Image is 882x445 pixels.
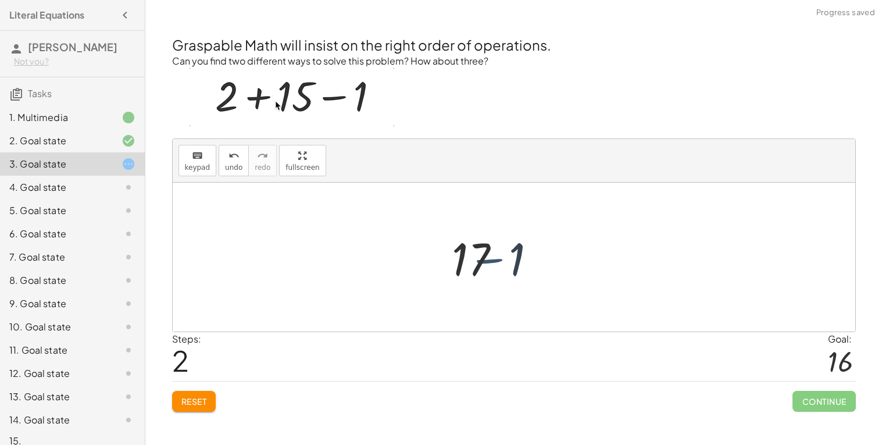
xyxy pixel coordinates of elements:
[122,227,135,241] i: Task not started.
[9,343,103,357] div: 11. Goal state
[9,111,103,124] div: 1. Multimedia
[122,250,135,264] i: Task not started.
[816,7,875,19] span: Progress saved
[9,134,103,148] div: 2. Goal state
[172,55,856,68] p: Can you find two different ways to solve this problem? How about three?
[172,391,216,412] button: Reset
[122,320,135,334] i: Task not started.
[257,149,268,163] i: redo
[9,297,103,311] div: 9. Goal state
[122,157,135,171] i: Task started.
[28,40,117,54] span: [PERSON_NAME]
[122,134,135,148] i: Task finished and correct.
[279,145,326,176] button: fullscreen
[9,204,103,218] div: 5. Goal state
[9,157,103,171] div: 3. Goal state
[9,320,103,334] div: 10. Goal state
[9,227,103,241] div: 6. Goal state
[122,390,135,404] i: Task not started.
[9,390,103,404] div: 13. Goal state
[9,8,84,22] h4: Literal Equations
[122,111,135,124] i: Task finished.
[28,87,52,99] span: Tasks
[122,180,135,194] i: Task not started.
[192,149,203,163] i: keyboard
[9,273,103,287] div: 8. Goal state
[122,366,135,380] i: Task not started.
[172,35,856,55] h2: Graspable Math will insist on the right order of operations.
[172,343,189,378] span: 2
[122,273,135,287] i: Task not started.
[122,413,135,427] i: Task not started.
[248,145,277,176] button: redoredo
[255,163,270,172] span: redo
[185,163,210,172] span: keypad
[9,250,103,264] div: 7. Goal state
[172,333,201,345] label: Steps:
[190,68,394,126] img: c98fd760e6ed093c10ccf3c4ca28a3dcde0f4c7a2f3786375f60a510364f4df2.gif
[9,413,103,427] div: 14. Goal state
[122,343,135,357] i: Task not started.
[219,145,249,176] button: undoundo
[178,145,217,176] button: keyboardkeypad
[285,163,319,172] span: fullscreen
[122,204,135,218] i: Task not started.
[828,332,856,346] div: Goal:
[122,297,135,311] i: Task not started.
[181,396,207,407] span: Reset
[9,180,103,194] div: 4. Goal state
[9,366,103,380] div: 12. Goal state
[225,163,242,172] span: undo
[228,149,240,163] i: undo
[14,56,135,67] div: Not you?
